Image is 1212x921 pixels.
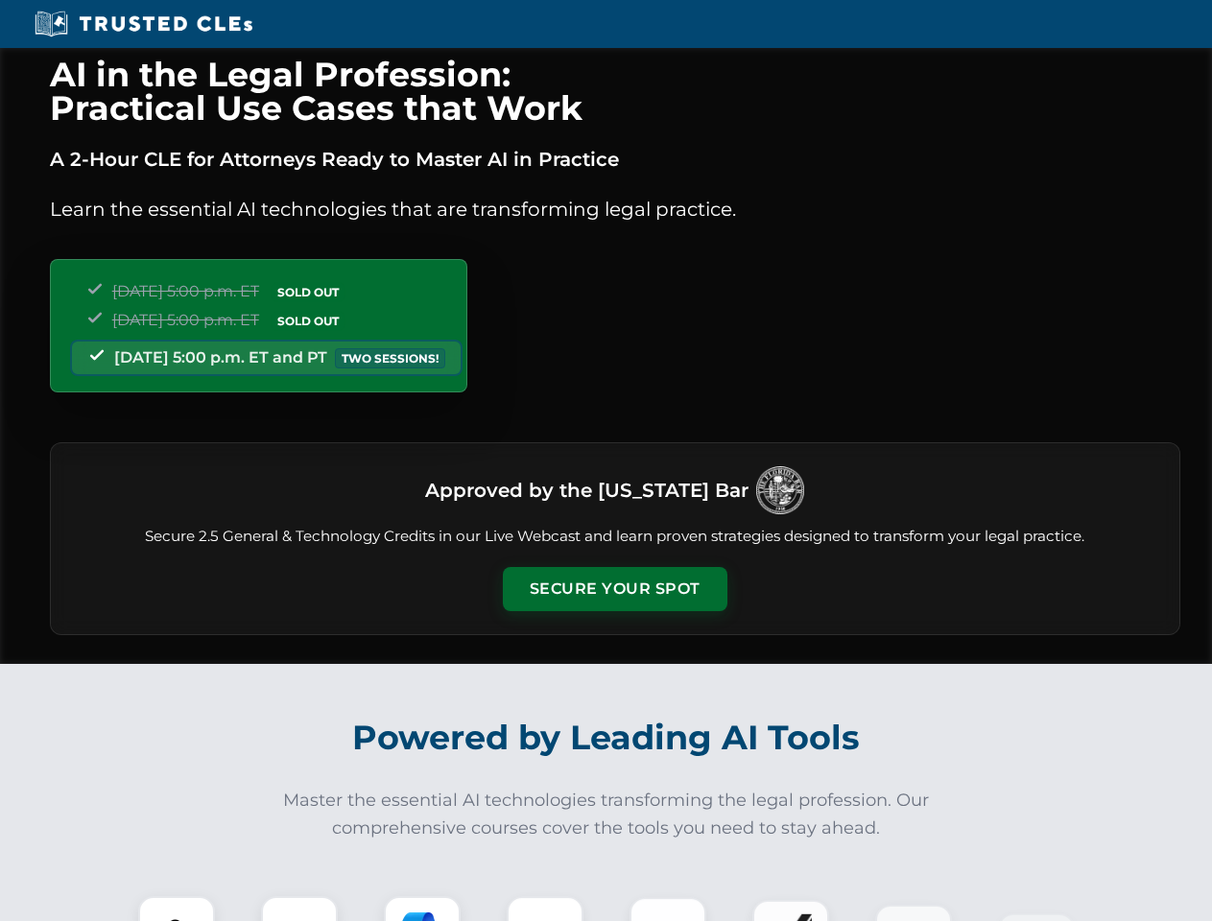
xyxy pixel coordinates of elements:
span: [DATE] 5:00 p.m. ET [112,311,259,329]
p: Master the essential AI technologies transforming the legal profession. Our comprehensive courses... [271,787,942,842]
p: Learn the essential AI technologies that are transforming legal practice. [50,194,1180,224]
button: Secure Your Spot [503,567,727,611]
h3: Approved by the [US_STATE] Bar [425,473,749,508]
p: Secure 2.5 General & Technology Credits in our Live Webcast and learn proven strategies designed ... [74,526,1156,548]
span: [DATE] 5:00 p.m. ET [112,282,259,300]
h1: AI in the Legal Profession: Practical Use Cases that Work [50,58,1180,125]
p: A 2-Hour CLE for Attorneys Ready to Master AI in Practice [50,144,1180,175]
span: SOLD OUT [271,311,345,331]
span: SOLD OUT [271,282,345,302]
img: Logo [756,466,804,514]
h2: Powered by Leading AI Tools [75,704,1138,771]
img: Trusted CLEs [29,10,258,38]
